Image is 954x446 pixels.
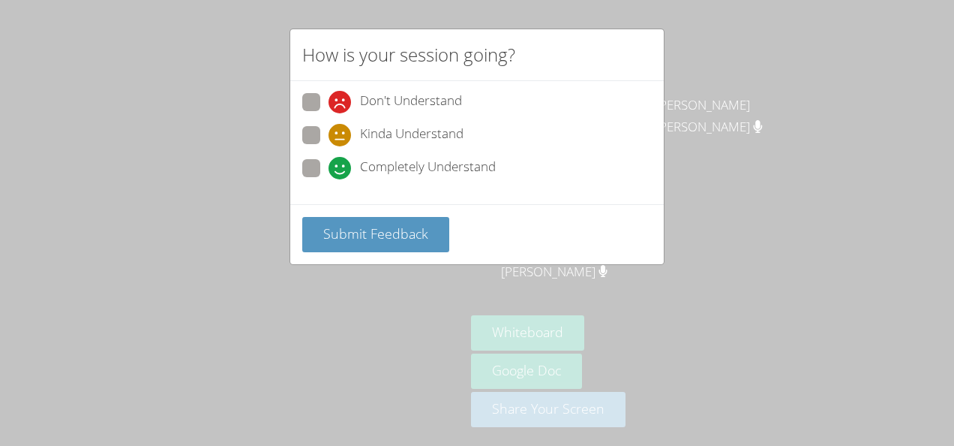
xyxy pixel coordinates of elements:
[302,217,449,252] button: Submit Feedback
[360,157,496,179] span: Completely Understand
[360,91,462,113] span: Don't Understand
[323,225,428,243] span: Submit Feedback
[302,41,515,68] h2: How is your session going?
[360,124,463,146] span: Kinda Understand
